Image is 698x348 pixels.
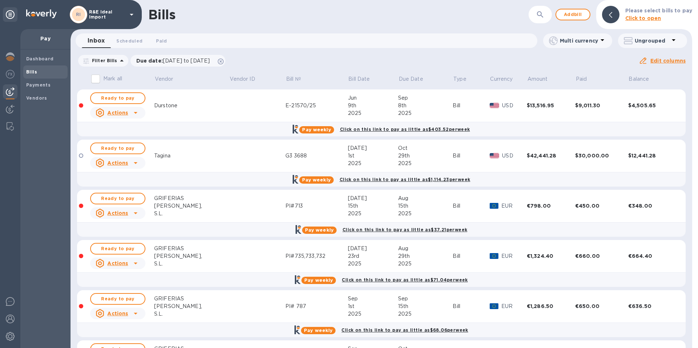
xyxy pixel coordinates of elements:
span: Scheduled [116,37,143,45]
div: PI#713 [285,202,348,210]
div: S.L. [154,260,229,268]
div: E-21570/25 [285,102,348,109]
p: USD [502,152,527,160]
button: Ready to pay [90,193,145,204]
div: $9,011.30 [575,102,628,109]
div: [PERSON_NAME], [154,303,229,310]
b: RI [76,12,81,17]
div: [DATE] [348,195,398,202]
div: $12,441.28 [628,152,677,159]
div: 2025 [348,109,398,117]
div: Oct [398,144,453,152]
p: Vendor ID [230,75,255,83]
button: Addbill [555,9,590,20]
div: €664.40 [628,252,677,260]
div: Sep [348,295,398,303]
div: 2025 [348,310,398,318]
div: 23rd [348,252,398,260]
p: Currency [490,75,513,83]
div: S.L. [154,310,229,318]
p: Due Date [399,75,423,83]
div: 2025 [398,260,453,268]
span: Bill № [286,75,310,83]
b: Click on this link to pay as little as $71.04 per week [342,277,468,283]
span: Vendor [155,75,183,83]
p: Filter Bills [89,57,117,64]
p: Balance [629,75,649,83]
div: GRIFERIAS [154,295,229,303]
div: 8th [398,102,453,109]
div: 1st [348,152,398,160]
p: Pay [26,35,65,42]
p: EUR [501,202,527,210]
span: Paid [156,37,167,45]
b: Pay weekly [305,227,334,233]
b: Pay weekly [302,127,331,132]
div: 2025 [398,160,453,167]
div: [PERSON_NAME], [154,202,229,210]
div: Aug [398,195,453,202]
div: Sep [398,94,453,102]
p: Amount [527,75,548,83]
div: [PERSON_NAME], [154,252,229,260]
span: Amount [527,75,557,83]
div: Tagina [154,152,229,160]
p: Paid [576,75,587,83]
img: Logo [26,9,57,18]
div: 2025 [348,210,398,217]
div: €348.00 [628,202,677,209]
div: GRIFERIAS [154,195,229,202]
div: Jun [348,94,398,102]
img: USD [490,153,500,158]
div: S.L. [154,210,229,217]
div: 15th [348,202,398,210]
span: [DATE] to [DATE] [163,58,210,64]
b: Click on this link to pay as little as $68.06 per week [341,327,468,333]
div: €798.00 [527,202,575,209]
p: R&E Ideal Import [89,9,125,20]
div: Aug [398,245,453,252]
button: Ready to pay [90,143,145,154]
div: [DATE] [348,144,398,152]
div: Unpin categories [3,7,17,22]
div: $42,441.28 [527,152,575,159]
span: Ready to pay [97,144,139,153]
p: Mark all [103,75,122,83]
span: Ready to pay [97,244,139,253]
span: Balance [629,75,658,83]
div: Sep [398,295,453,303]
u: Actions [107,311,128,316]
div: 1st [348,303,398,310]
b: Pay weekly [302,177,331,183]
div: PI#735,733,732 [285,252,348,260]
div: 2025 [398,210,453,217]
span: Inbox [88,36,105,46]
div: 2025 [348,160,398,167]
div: Bill [453,152,489,160]
span: Ready to pay [97,194,139,203]
p: Bill Date [348,75,370,83]
span: Paid [576,75,597,83]
b: Click on this link to pay as little as $1,114.23 per week [340,177,470,182]
p: Type [453,75,466,83]
button: Ready to pay [90,293,145,305]
button: Ready to pay [90,92,145,104]
u: Actions [107,110,128,116]
p: Vendor [155,75,173,83]
b: Click on this link to pay as little as $403.52 per week [340,127,470,132]
b: Dashboard [26,56,54,61]
u: Actions [107,210,128,216]
p: EUR [501,252,527,260]
p: Multi currency [560,37,598,44]
div: Bill [453,303,489,310]
div: 29th [398,252,453,260]
div: €650.00 [575,303,628,310]
div: Bill [453,102,489,109]
div: [DATE] [348,245,398,252]
b: Bills [26,69,37,75]
div: Durstone [154,102,229,109]
div: $13,516.95 [527,102,575,109]
div: €660.00 [575,252,628,260]
span: Type [453,75,476,83]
